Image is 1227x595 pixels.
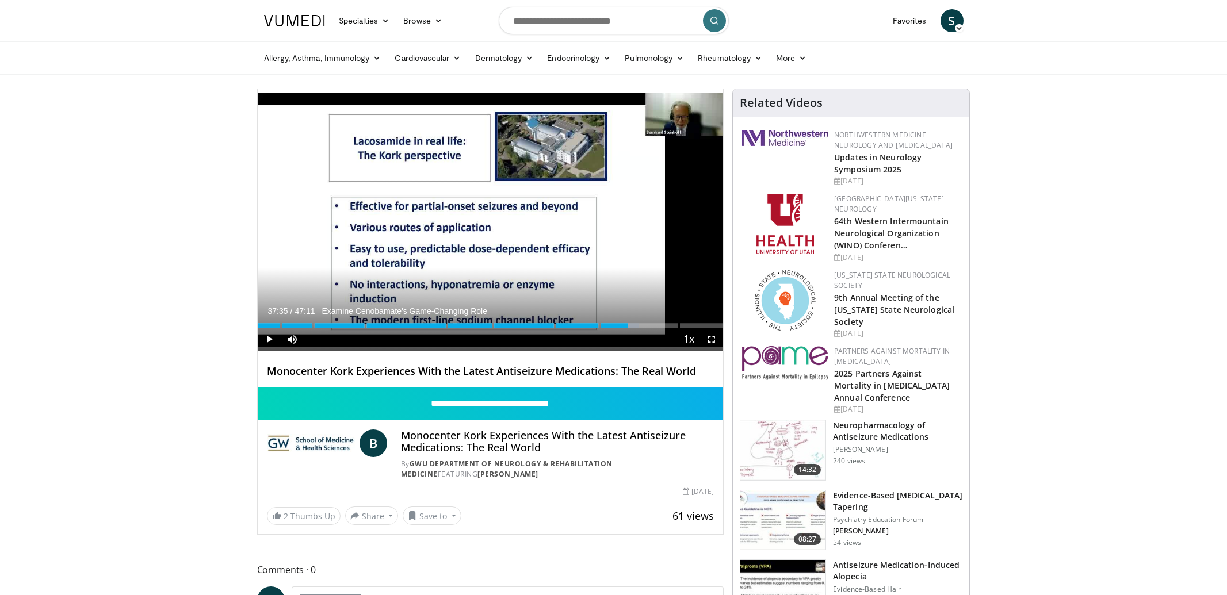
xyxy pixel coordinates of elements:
span: Examine Cenobamate's Game-Changing Role [322,306,487,316]
a: 2 Thumbs Up [267,507,341,525]
img: 67f01596-a24c-4eb8-8e8d-fa35551849a0.150x105_q85_crop-smart_upscale.jpg [740,490,825,550]
span: Comments 0 [257,562,724,577]
a: 9th Annual Meeting of the [US_STATE] State Neurological Society [834,292,954,327]
img: VuMedi Logo [264,15,325,26]
p: 240 views [833,456,865,466]
a: Specialties [332,9,397,32]
div: [DATE] [683,486,714,497]
p: 54 views [833,538,861,547]
img: 71a8b48c-8850-4916-bbdd-e2f3ccf11ef9.png.150x105_q85_autocrop_double_scale_upscale_version-0.2.png [755,270,816,331]
h3: Evidence-Based [MEDICAL_DATA] Tapering [833,490,962,513]
a: [US_STATE] State Neurological Society [834,270,950,290]
span: 08:27 [794,533,821,545]
a: Pulmonology [618,47,691,70]
div: Progress Bar [258,323,724,328]
div: [DATE] [834,328,960,339]
a: 14:32 Neuropharmacology of Antiseizure Medications [PERSON_NAME] 240 views [740,420,962,481]
a: Allergy, Asthma, Immunology [257,47,388,70]
h4: Related Videos [740,96,823,110]
button: Playback Rate [677,328,700,351]
a: Northwestern Medicine Neurology and [MEDICAL_DATA] [834,130,953,150]
img: e258684e-4bcd-4ffc-ad60-dc5a1a76ac15.150x105_q85_crop-smart_upscale.jpg [740,420,825,480]
img: GWU Department of Neurology & Rehabilitation Medicine [267,429,355,457]
video-js: Video Player [258,89,724,351]
div: By FEATURING [401,459,714,479]
a: Partners Against Mortality in [MEDICAL_DATA] [834,346,950,366]
div: [DATE] [834,252,960,263]
a: Updates in Neurology Symposium 2025 [834,152,922,175]
a: 08:27 Evidence-Based [MEDICAL_DATA] Tapering Psychiatry Education Forum [PERSON_NAME] 54 views [740,490,962,551]
a: Dermatology [468,47,541,70]
h4: Monocenter Kork Experiences With the Latest Antiseizure Medications: The Real World [267,365,714,378]
p: [PERSON_NAME] [833,445,962,454]
p: Psychiatry Education Forum [833,515,962,524]
span: 14:32 [794,464,821,475]
a: S [941,9,964,32]
a: 2025 Partners Against Mortality in [MEDICAL_DATA] Annual Conference [834,368,950,403]
a: Browse [396,9,449,32]
h4: Monocenter Kork Experiences With the Latest Antiseizure Medications: The Real World [401,429,714,454]
input: Search topics, interventions [499,7,729,34]
a: Endocrinology [540,47,618,70]
p: [PERSON_NAME] [833,527,962,536]
button: Mute [281,328,304,351]
span: 2 [284,510,288,521]
div: [DATE] [834,176,960,186]
button: Share [345,506,399,525]
img: 2a462fb6-9365-492a-ac79-3166a6f924d8.png.150x105_q85_autocrop_double_scale_upscale_version-0.2.jpg [742,130,828,146]
a: [GEOGRAPHIC_DATA][US_STATE] Neurology [834,194,944,214]
div: [DATE] [834,404,960,414]
a: Rheumatology [691,47,769,70]
a: 64th Western Intermountain Neurological Organization (WINO) Conferen… [834,216,949,251]
span: 47:11 [295,306,315,316]
span: 61 views [672,509,714,523]
h3: Neuropharmacology of Antiseizure Medications [833,420,962,443]
button: Play [258,328,281,351]
a: [PERSON_NAME] [477,469,538,479]
img: f6362829-b0a3-407d-a044-59546adfd345.png.150x105_q85_autocrop_double_scale_upscale_version-0.2.png [756,194,814,254]
a: Cardiovascular [388,47,468,70]
button: Fullscreen [700,328,723,351]
h3: Antiseizure Medication-Induced Alopecia [833,559,962,582]
span: 37:35 [268,306,288,316]
a: GWU Department of Neurology & Rehabilitation Medicine [401,459,613,479]
a: More [769,47,813,70]
a: Favorites [886,9,934,32]
img: eb8b354f-837c-42f6-ab3d-1e8ded9eaae7.png.150x105_q85_autocrop_double_scale_upscale_version-0.2.png [742,346,828,380]
p: Evidence-Based Hair [833,585,962,594]
a: B [360,429,387,457]
button: Save to [403,506,461,525]
span: / [290,306,293,316]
